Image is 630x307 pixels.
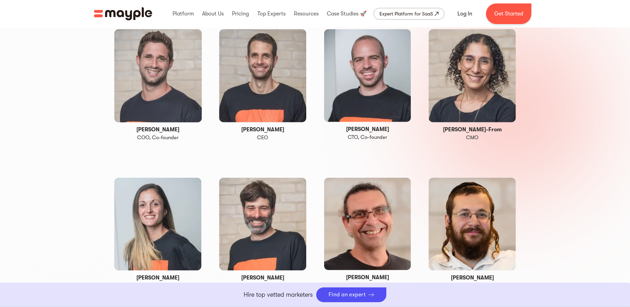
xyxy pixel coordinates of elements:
h1: [PERSON_NAME] [136,126,179,133]
div: Head of Growth Strategists [126,282,189,290]
div: Content [463,282,482,290]
p: Hire top vetted marketers [244,290,313,299]
div: About Us [200,3,225,25]
div: Frontend Developer [345,282,390,290]
h1: [PERSON_NAME] [241,274,284,282]
h1: [PERSON_NAME] [346,274,389,281]
a: Expert Platform for SaaS [374,8,444,20]
div: Find an expert [329,292,366,298]
a: home [94,7,152,20]
h1: [PERSON_NAME]-From [443,126,502,133]
h1: [PERSON_NAME] [136,274,179,282]
div: CMO [466,133,478,142]
div: Top Experts [256,3,287,25]
div: Resources [292,3,320,25]
div: CTO, Co-founder [348,133,387,142]
div: Pricing [230,3,251,25]
div: COO, Co-founder [137,133,178,142]
div: Expert Platform for SaaS [379,10,433,18]
img: Mayple logo [94,7,152,20]
h1: [PERSON_NAME] [346,125,389,133]
a: Log In [449,6,480,22]
div: Platform [171,3,196,25]
h1: [PERSON_NAME] [451,274,494,282]
div: CEO [257,133,268,142]
a: Get Started [486,3,531,24]
h1: [PERSON_NAME] [241,126,284,133]
div: Head of Experts Success [234,282,291,290]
